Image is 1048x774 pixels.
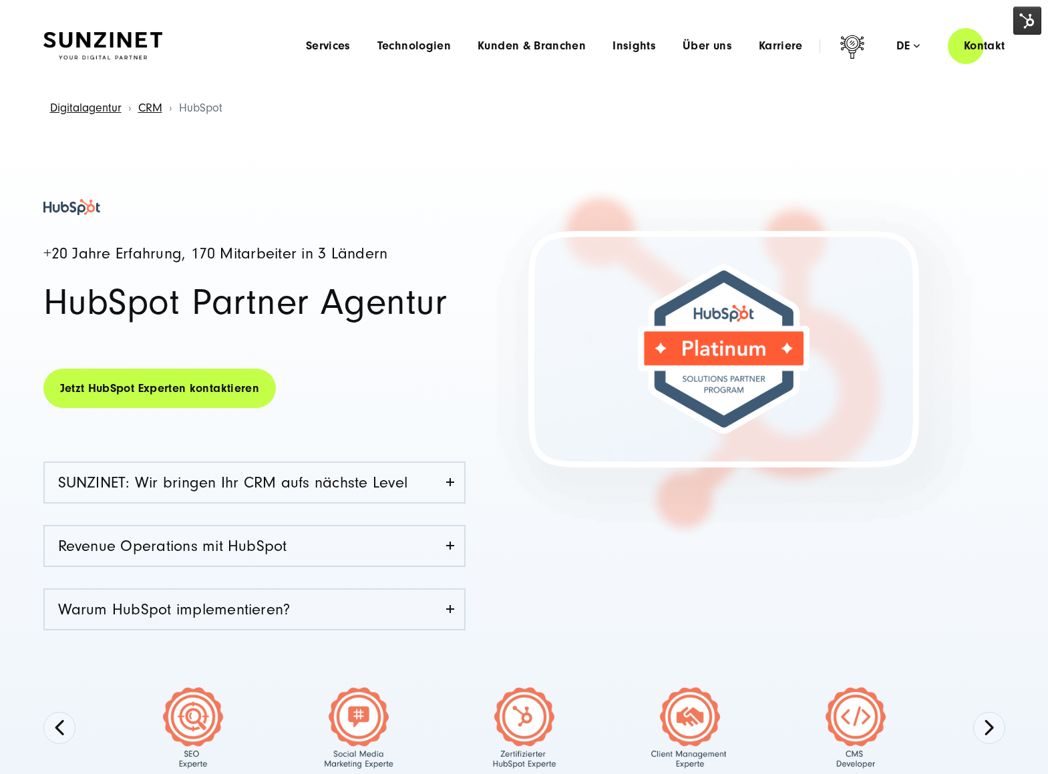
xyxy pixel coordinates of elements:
a: Kunden & Branchen [478,39,586,53]
div: de [896,39,920,53]
img: CMSDeveloper [790,687,922,769]
img: HubSpot Partner Agentur SUNZINET [43,199,100,215]
a: Kontakt [948,27,1021,65]
a: CRM [138,101,162,115]
button: Previous [43,712,75,744]
a: Über uns [683,39,732,53]
a: Services [306,39,351,53]
a: Karriere [759,39,803,53]
a: Digitalagentur [50,101,122,115]
img: SUNZINET Full Service Digital Agentur [43,32,162,60]
button: Next [973,712,1005,744]
a: SUNZINET: Wir bringen Ihr CRM aufs nächste Level [45,463,464,502]
img: SoMeMarketingExperte [293,687,425,769]
a: Technologien [377,39,451,53]
a: Warum HubSpot implementieren? [45,590,464,629]
a: Revenue Operations mit HubSpot [45,526,464,566]
img: SEOExperte [127,687,259,769]
span: HubSpot [179,101,222,115]
img: CertifiedHubspotExperte [458,687,590,769]
h1: HubSpot Partner Agentur [43,284,466,321]
img: CllientManagementExperte [624,687,756,769]
a: Insights [613,39,656,53]
img: HubSpot Tools-Menüschalter [1013,7,1041,35]
a: Jetzt HubSpot Experten kontaktieren [43,369,277,408]
h4: +20 Jahre Erfahrung, 170 Mitarbeiter in 3 Ländern [43,246,466,262]
img: Hubspot Platinum Badge | SUNZINET [481,184,990,540]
